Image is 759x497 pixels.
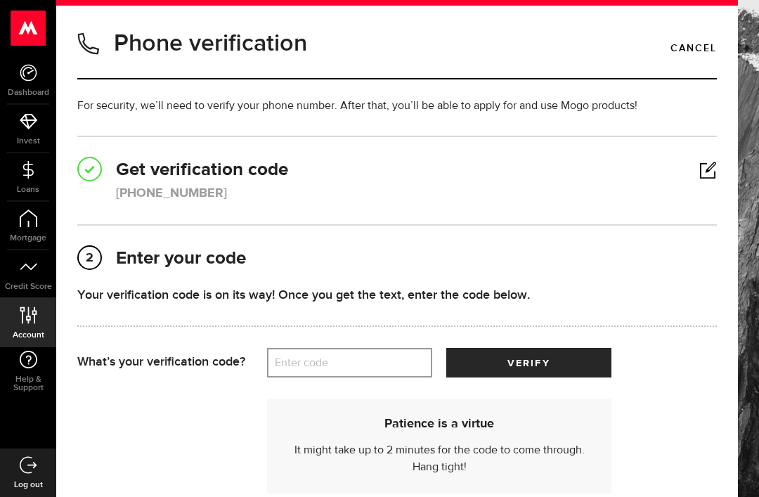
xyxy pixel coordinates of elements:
[77,247,717,271] h2: Enter your code
[11,6,53,48] button: Open LiveChat chat widget
[285,416,594,432] h6: Patience is a virtue
[77,285,717,304] div: Your verification code is on its way! Once you get the text, enter the code below.
[446,348,611,377] button: verify
[77,348,267,377] div: What’s your verification code?
[670,37,717,60] a: Cancel
[116,184,227,203] div: [PHONE_NUMBER]
[77,158,717,183] h2: Get verification code
[507,359,550,368] span: verify
[77,98,717,115] p: For security, we’ll need to verify your phone number. After that, you’ll be able to apply for and...
[285,416,594,476] div: It might take up to 2 minutes for the code to come through. Hang tight!
[114,25,307,62] h1: Phone verification
[267,349,432,377] label: Enter code
[79,247,100,269] span: 2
